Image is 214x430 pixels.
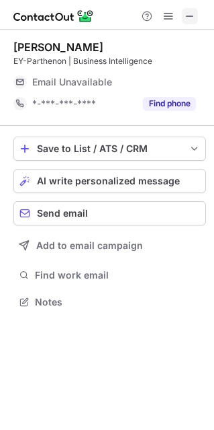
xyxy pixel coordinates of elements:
button: Notes [13,293,206,312]
button: AI write personalized message [13,169,206,193]
span: Find work email [35,269,201,281]
button: Reveal Button [143,97,196,110]
div: [PERSON_NAME] [13,40,103,54]
button: Find work email [13,266,206,285]
button: Add to email campaign [13,234,206,258]
span: Send email [37,208,88,219]
button: Send email [13,201,206,225]
div: EY-Parthenon | Business Intelligence [13,55,206,67]
img: ContactOut v5.3.10 [13,8,94,24]
button: save-profile-one-click [13,137,206,161]
span: Notes [35,296,201,308]
span: Email Unavailable [32,76,112,88]
div: Save to List / ATS / CRM [37,143,182,154]
span: AI write personalized message [37,176,180,186]
span: Add to email campaign [36,240,143,251]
